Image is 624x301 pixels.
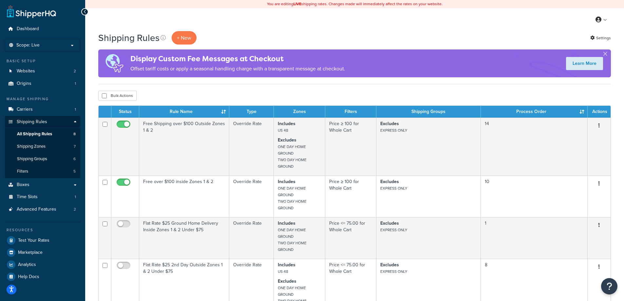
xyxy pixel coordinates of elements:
img: duties-banner-06bc72dcb5fe05cb3f9472aba00be2ae8eb53ab6f0d8bb03d382ba314ac3c341.png [98,49,130,77]
a: Filters 5 [5,165,80,178]
span: Analytics [18,262,36,268]
small: EXPRESS ONLY [380,269,407,274]
td: Free Shipping over $100 Outside Zones 1 & 2 [139,118,229,176]
a: Dashboard [5,23,80,35]
small: ONE DAY HOME GROUND TWO DAY HOME GROUND [278,227,307,253]
span: Boxes [17,182,29,188]
strong: Includes [278,178,295,185]
th: Shipping Groups [376,106,481,118]
li: Filters [5,165,80,178]
strong: Includes [278,120,295,127]
td: Price <= 75.00 for Whole Cart [325,217,376,259]
td: Price ≥ 100 for Whole Cart [325,176,376,217]
a: Shipping Rules [5,116,80,128]
button: Bulk Actions [98,91,137,101]
a: Help Docs [5,271,80,283]
a: ShipperHQ Home [7,5,56,18]
b: LIVE [293,1,301,7]
span: Test Your Rates [18,238,49,243]
strong: Excludes [278,137,296,143]
td: 10 [481,176,588,217]
li: Time Slots [5,191,80,203]
a: Time Slots 1 [5,191,80,203]
span: Carriers [17,107,33,112]
li: Advanced Features [5,203,80,216]
span: Advanced Features [17,207,56,212]
a: Carriers 1 [5,103,80,116]
th: Rule Name : activate to sort column ascending [139,106,229,118]
a: Origins 1 [5,78,80,90]
th: Filters [325,106,376,118]
span: Shipping Rules [17,119,47,125]
strong: Excludes [278,278,296,285]
span: Websites [17,68,35,74]
strong: Includes [278,261,295,268]
h4: Display Custom Fee Messages at Checkout [130,53,345,64]
span: Help Docs [18,274,39,280]
li: Shipping Groups [5,153,80,165]
span: Dashboard [17,26,39,32]
small: EXPRESS ONLY [380,227,407,233]
span: 2 [74,207,76,212]
th: Process Order : activate to sort column ascending [481,106,588,118]
small: US 48 [278,269,288,274]
span: Shipping Zones [17,144,46,149]
li: Shipping Zones [5,141,80,153]
a: Boxes [5,179,80,191]
strong: Excludes [380,120,399,127]
h1: Shipping Rules [98,31,160,44]
p: + New [172,31,197,45]
a: Marketplace [5,247,80,258]
td: 1 [481,217,588,259]
td: 14 [481,118,588,176]
li: Origins [5,78,80,90]
li: Shipping Rules [5,116,80,178]
span: Marketplace [18,250,43,255]
strong: Excludes [380,261,399,268]
li: Carriers [5,103,80,116]
a: Shipping Groups 6 [5,153,80,165]
span: 6 [73,156,76,162]
td: Flat Rate $25 Ground Home Delivery Inside Zones 1 & 2 Under $75 [139,217,229,259]
th: Zones [274,106,325,118]
span: Scope: Live [16,43,40,48]
td: Override Rate [229,176,274,217]
a: All Shipping Rules 8 [5,128,80,140]
span: 1 [75,107,76,112]
a: Analytics [5,259,80,271]
span: Shipping Groups [17,156,47,162]
a: Advanced Features 2 [5,203,80,216]
span: All Shipping Rules [17,131,52,137]
strong: Excludes [380,178,399,185]
td: Override Rate [229,118,274,176]
td: Price ≥ 100 for Whole Cart [325,118,376,176]
small: US 48 [278,127,288,133]
small: ONE DAY HOME GROUND TWO DAY HOME GROUND [278,185,307,211]
small: EXPRESS ONLY [380,185,407,191]
th: Type [229,106,274,118]
p: Offset tariff costs or apply a seasonal handling charge with a transparent message at checkout. [130,64,345,73]
strong: Includes [278,220,295,227]
div: Basic Setup [5,58,80,64]
li: All Shipping Rules [5,128,80,140]
td: Free over $100 inside Zones 1 & 2 [139,176,229,217]
li: Websites [5,65,80,77]
td: Override Rate [229,217,274,259]
span: 7 [74,144,76,149]
th: Actions [588,106,611,118]
span: 5 [73,169,76,174]
small: EXPRESS ONLY [380,127,407,133]
a: Settings [590,33,611,43]
a: Test Your Rates [5,235,80,246]
a: Shipping Zones 7 [5,141,80,153]
div: Resources [5,227,80,233]
th: Status [111,106,139,118]
span: Origins [17,81,31,86]
span: 8 [73,131,76,137]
